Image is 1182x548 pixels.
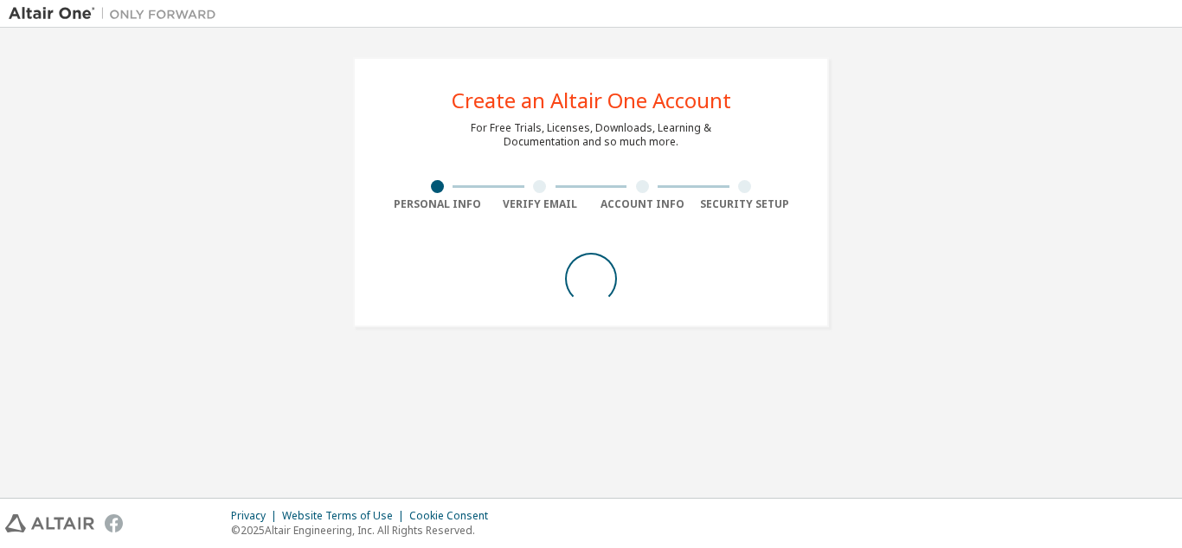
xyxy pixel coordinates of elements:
[386,197,489,211] div: Personal Info
[694,197,797,211] div: Security Setup
[282,509,409,523] div: Website Terms of Use
[489,197,592,211] div: Verify Email
[452,90,731,111] div: Create an Altair One Account
[231,509,282,523] div: Privacy
[105,514,123,532] img: facebook.svg
[409,509,498,523] div: Cookie Consent
[471,121,711,149] div: For Free Trials, Licenses, Downloads, Learning & Documentation and so much more.
[9,5,225,23] img: Altair One
[5,514,94,532] img: altair_logo.svg
[591,197,694,211] div: Account Info
[231,523,498,538] p: © 2025 Altair Engineering, Inc. All Rights Reserved.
